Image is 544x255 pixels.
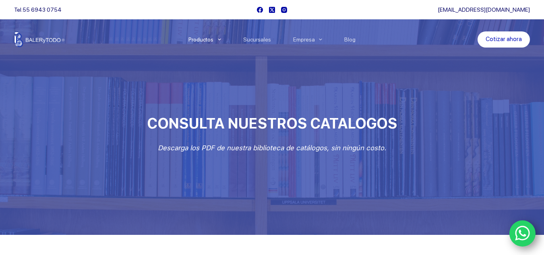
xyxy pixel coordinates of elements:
a: X (Twitter) [269,7,275,13]
a: Cotizar ahora [478,31,530,48]
span: CONSULTA NUESTROS CATALOGOS [147,115,397,132]
span: Tel. [14,6,62,13]
a: Facebook [257,7,263,13]
a: Instagram [281,7,287,13]
em: Descarga los PDF de nuestra biblioteca de catálogos, sin ningún costo. [158,144,386,152]
a: [EMAIL_ADDRESS][DOMAIN_NAME] [438,6,530,13]
nav: Menu Principal [177,19,367,60]
a: 55 6943 0754 [23,6,62,13]
img: Balerytodo [14,32,64,47]
a: WhatsApp [509,220,536,247]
